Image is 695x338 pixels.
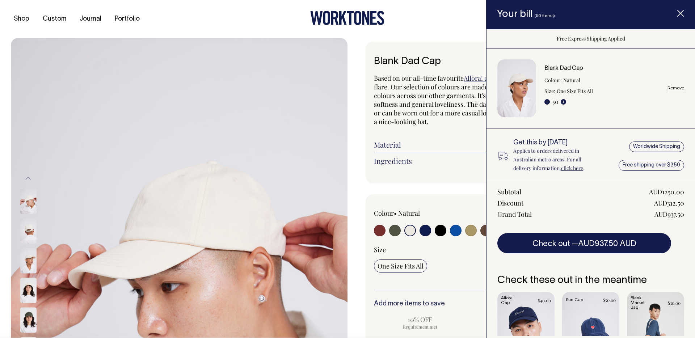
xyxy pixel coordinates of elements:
button: - [544,99,550,105]
button: + [561,99,566,105]
span: Free Express Shipping Applied [557,35,625,42]
input: One Size Fits All [374,259,427,272]
span: 20% OFF [474,315,559,324]
img: Blank Dad Cap [497,59,536,118]
a: Shop [11,13,32,25]
img: natural [20,189,37,214]
label: Natural [398,209,420,217]
dt: Colour: [544,76,562,85]
a: Remove [667,86,684,90]
img: natural [20,218,37,244]
span: • [394,209,397,217]
a: Custom [40,13,69,25]
a: Journal [77,13,104,25]
span: (50 items) [534,14,555,18]
p: Applies to orders delivered in Australian metro areas. For all delivery information, . [513,147,599,173]
button: Check out —AUD937.50 AUD [497,233,671,253]
span: , we've left these dad caps blank for you to add your own flare. Our selection of colours are mad... [374,74,661,126]
img: natural [20,278,37,303]
span: Based on our all-time favourite [374,74,464,83]
h6: Get this by [DATE] [513,139,599,147]
dt: Size: [544,87,555,96]
h1: Blank Dad Cap [374,56,661,67]
div: Grand Total [497,210,532,219]
a: Ingredients [374,157,661,165]
h6: Check these out in the meantime [497,275,684,286]
span: Requirement met [378,324,463,330]
a: Blank Dad Cap [544,66,583,71]
span: AUD937.50 AUD [578,240,636,248]
span: Requirement met [474,324,559,330]
span: One Size Fits All [378,262,424,270]
h6: Add more items to save [374,300,661,308]
div: Size [374,245,661,254]
img: natural [20,248,37,273]
dd: One Size Fits All [557,87,593,96]
input: 20% OFF Requirement met [471,313,563,332]
div: Colour [374,209,489,217]
span: 10% OFF [378,315,463,324]
a: Material [374,140,661,149]
dd: Natural [563,76,580,85]
div: AUD1250.00 [649,187,684,196]
div: AUD312.50 [654,199,684,207]
input: 10% OFF Requirement met [374,313,466,332]
a: click here [561,165,583,172]
img: olive [20,307,37,333]
a: Portfolio [112,13,143,25]
div: Subtotal [497,187,521,196]
div: Discount [497,199,523,207]
a: Allora! cap [464,74,494,83]
div: AUD937.50 [654,210,684,219]
button: Previous [23,170,34,187]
